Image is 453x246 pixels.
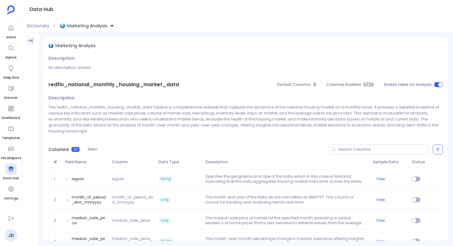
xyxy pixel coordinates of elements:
span: 0 [313,81,316,88]
p: No description added. [48,64,443,70]
button: View [376,197,385,202]
img: iceberg.svg [60,23,65,28]
span: month_of_period_end_mmyyyy [109,195,156,205]
button: View [376,176,385,182]
a: Templates [2,123,20,141]
p: Specifies the geographical scope of the data, which in this case is 'National', indicating that t... [203,174,370,184]
span: Long [159,197,171,203]
a: Discover [4,83,18,100]
h1: Data Hub [30,5,53,14]
span: Deep Dive [3,75,19,80]
a: Dashboard [2,103,20,120]
button: month_of_period_end_mmyyyy [72,195,107,205]
span: Explore [5,55,17,60]
span: redfin_national_monthly_housing_market_data [48,81,179,88]
span: 3. [51,218,63,223]
a: Settings [4,183,18,201]
span: Status [409,159,425,165]
span: Double [159,238,174,244]
span: Data Type [156,159,203,165]
img: petavue logo [7,5,15,15]
p: The month and year of the data record, formatted as MMYYYY. This column is crucial for tracking a... [203,195,370,205]
span: Templates [2,136,20,141]
span: median_sale_price [109,218,156,223]
span: Marketing Analysis [55,42,96,49]
span: region [109,176,156,182]
span: Long [159,217,171,224]
span: Enable table for analysis [384,82,432,87]
span: Marketing Analysis [67,23,107,29]
p: The 'redfin_national_monthly_housing_market_data' table is a comprehensive dataset that captures ... [48,104,443,134]
span: Field Name [63,159,109,165]
button: region [72,176,84,182]
a: Explore [5,42,17,60]
a: JD [5,229,17,242]
a: Data Hub [3,163,19,181]
a: Home [5,22,17,40]
span: Columns [48,146,69,153]
span: Description [203,159,370,165]
img: iceberg.svg [48,43,53,48]
span: Description [48,95,75,101]
span: Discover [4,95,18,100]
span: Dashboard [2,115,20,120]
span: 20 [71,147,80,152]
span: 4. [51,239,63,244]
span: PetaReports [1,156,21,161]
button: Marketing Analysis [59,21,115,31]
span: # [51,159,63,165]
span: Columns Enabled [327,82,361,87]
p: The median sale price of homes for the specified month, providing a central tendency of home pric... [203,215,370,226]
a: PetaReports [1,143,21,161]
span: Default Columns [277,82,311,87]
span: Dictionary [27,23,49,29]
span: Sample Data [370,159,409,165]
span: Column [109,159,156,165]
span: 1. [51,176,63,182]
button: median_sale_price [72,215,107,226]
span: 2. [51,197,63,202]
span: Settings [4,196,18,201]
button: Select [83,145,102,154]
button: Show Tables [26,36,35,45]
span: 0 / 20 [363,81,374,88]
input: Search Columns [338,147,429,152]
a: Deep Dive [3,63,19,80]
span: String [159,176,173,182]
span: Data Hub [3,176,19,181]
span: Description [48,55,75,61]
span: Home [5,35,17,40]
button: View [376,218,385,223]
button: View [376,239,385,244]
